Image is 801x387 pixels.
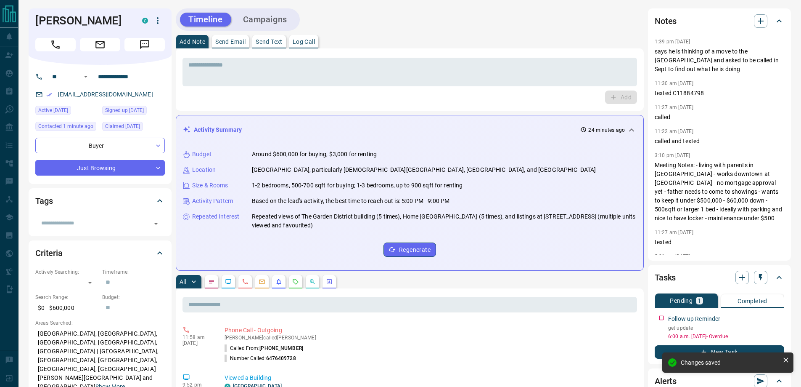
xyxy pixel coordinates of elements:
p: Log Call [293,39,315,45]
p: [DATE] [182,340,212,346]
svg: Opportunities [309,278,316,285]
span: Active [DATE] [38,106,68,115]
p: 11:30 am [DATE] [655,80,693,86]
p: All [180,279,186,285]
p: called [655,113,784,122]
p: Send Email [215,39,246,45]
div: Fri Sep 12 2025 [35,122,98,133]
p: Areas Searched: [35,319,165,327]
p: 11:22 am [DATE] [655,128,693,134]
button: Regenerate [383,243,436,257]
svg: Requests [292,278,299,285]
p: 11:27 am [DATE] [655,104,693,110]
div: Tasks [655,267,784,288]
p: 1-2 bedrooms, 500-700 sqft for buying; 1-3 bedrooms, up to 900 sqft for renting [252,181,463,190]
p: Budget: [102,294,165,301]
p: 24 minutes ago [588,126,625,134]
p: 5:21 pm [DATE] [655,254,690,259]
a: [EMAIL_ADDRESS][DOMAIN_NAME] [58,91,153,98]
svg: Calls [242,278,248,285]
svg: Email Verified [46,92,52,98]
div: Notes [655,11,784,31]
p: Completed [738,298,767,304]
button: Open [150,218,162,230]
span: 6476409728 [266,355,296,361]
div: Criteria [35,243,165,263]
p: Add Note [180,39,205,45]
svg: Listing Alerts [275,278,282,285]
p: Pending [670,298,693,304]
p: Budget [192,150,211,159]
p: [GEOGRAPHIC_DATA], particularly [DEMOGRAPHIC_DATA][GEOGRAPHIC_DATA], [GEOGRAPHIC_DATA], and [GEOG... [252,165,596,174]
button: New Task [655,345,784,359]
h2: Criteria [35,246,63,260]
p: Actively Searching: [35,268,98,276]
h2: Notes [655,14,677,28]
div: Sun Jul 07 2024 [102,122,165,133]
div: Mon Aug 18 2025 [35,106,98,117]
div: Just Browsing [35,160,165,176]
p: texted [655,238,784,247]
div: Tags [35,191,165,211]
p: Timeframe: [102,268,165,276]
p: Search Range: [35,294,98,301]
svg: Agent Actions [326,278,333,285]
p: $0 - $600,000 [35,301,98,315]
h2: Tags [35,194,53,208]
div: Activity Summary24 minutes ago [183,122,637,138]
p: Repeated Interest [192,212,239,221]
p: Send Text [256,39,283,45]
p: Activity Summary [194,125,242,134]
p: 11:58 am [182,334,212,340]
p: 3:10 pm [DATE] [655,152,690,158]
p: 6:00 a.m. [DATE] - Overdue [668,333,784,340]
svg: Emails [259,278,265,285]
p: 1:39 pm [DATE] [655,39,690,45]
span: Contacted 1 minute ago [38,122,93,131]
h1: [PERSON_NAME] [35,14,130,27]
button: Open [81,72,91,82]
span: Claimed [DATE] [105,122,140,131]
p: 11:27 am [DATE] [655,230,693,235]
svg: Lead Browsing Activity [225,278,232,285]
p: called and texted [655,137,784,146]
p: Meeting Notes: - living with parents in [GEOGRAPHIC_DATA] - works downtown at [GEOGRAPHIC_DATA] -... [655,161,784,223]
span: Message [124,38,165,51]
span: Call [35,38,76,51]
button: Timeline [180,13,231,27]
p: Based on the lead's activity, the best time to reach out is: 5:00 PM - 9:00 PM [252,197,449,206]
p: texted C11884798 [655,89,784,98]
p: Around $600,000 for buying, $3,000 for renting [252,150,377,159]
span: [PHONE_NUMBER] [259,345,303,351]
svg: Notes [208,278,215,285]
button: Campaigns [235,13,296,27]
div: Changes saved [681,359,779,366]
div: condos.ca [142,18,148,24]
p: Number Called: [225,355,296,362]
p: [PERSON_NAME] called [PERSON_NAME] [225,335,634,341]
p: Phone Call - Outgoing [225,326,634,335]
span: Signed up [DATE] [105,106,144,115]
p: Viewed a Building [225,374,634,382]
p: Location [192,165,216,174]
p: says he is thinking of a move to the [GEOGRAPHIC_DATA] and asked to be called in Sept to find out... [655,47,784,74]
p: get update [668,324,784,332]
span: Email [80,38,120,51]
p: 1 [698,298,701,304]
div: Buyer [35,138,165,153]
p: Size & Rooms [192,181,228,190]
p: Follow up Reminder [668,315,720,323]
p: Repeated views of The Garden District building (5 times), Home [GEOGRAPHIC_DATA] (5 times), and l... [252,212,637,230]
p: Called From: [225,344,303,352]
p: Activity Pattern [192,197,233,206]
div: Sat Jul 06 2024 [102,106,165,117]
h2: Tasks [655,271,676,284]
